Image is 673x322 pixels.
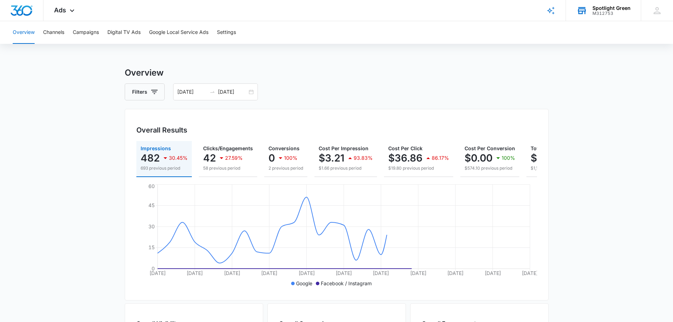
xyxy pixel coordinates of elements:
tspan: [DATE] [336,270,352,276]
tspan: 0 [152,265,155,271]
p: 100% [284,156,297,160]
p: $1,547.90 [531,152,578,164]
input: Start date [177,88,207,96]
tspan: [DATE] [224,270,240,276]
tspan: 45 [148,202,155,208]
button: Filters [125,83,165,100]
p: 58 previous period [203,165,253,171]
button: Google Local Service Ads [149,21,208,44]
tspan: [DATE] [298,270,314,276]
p: Facebook / Instagram [321,280,372,287]
p: 86.17% [432,156,449,160]
p: 693 previous period [141,165,188,171]
h3: Overall Results [136,125,187,135]
button: Channels [43,21,64,44]
tspan: [DATE] [261,270,277,276]
p: 30.45% [169,156,188,160]
button: Digital TV Ads [107,21,141,44]
div: account name [592,5,631,11]
tspan: [DATE] [522,270,538,276]
tspan: [DATE] [149,270,166,276]
input: End date [218,88,247,96]
p: $574.10 previous period [465,165,515,171]
p: 27.59% [225,156,243,160]
tspan: 15 [148,244,155,250]
p: $1.66 previous period [319,165,373,171]
h3: Overview [125,66,549,79]
p: Google [296,280,312,287]
tspan: [DATE] [484,270,501,276]
span: Clicks/Engagements [203,145,253,151]
p: 2 previous period [268,165,303,171]
p: 0 [268,152,275,164]
p: $0.00 [465,152,492,164]
button: Overview [13,21,35,44]
p: 93.83% [354,156,373,160]
button: Settings [217,21,236,44]
span: Ads [54,6,66,14]
span: Total Spend [531,145,560,151]
tspan: [DATE] [410,270,426,276]
tspan: 60 [148,183,155,189]
span: Conversions [268,145,300,151]
div: account id [592,11,631,16]
span: Cost Per Click [388,145,423,151]
p: $36.86 [388,152,423,164]
p: 482 [141,152,160,164]
span: Cost Per Conversion [465,145,515,151]
span: to [209,89,215,95]
button: Campaigns [73,21,99,44]
span: Cost Per Impression [319,145,368,151]
tspan: [DATE] [187,270,203,276]
tspan: 30 [148,223,155,229]
span: Impressions [141,145,171,151]
p: 100% [502,156,515,160]
span: swap-right [209,89,215,95]
tspan: [DATE] [373,270,389,276]
tspan: [DATE] [447,270,464,276]
p: 42 [203,152,216,164]
p: $1,148.20 previous period [531,165,605,171]
p: $19.80 previous period [388,165,449,171]
p: $3.21 [319,152,344,164]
